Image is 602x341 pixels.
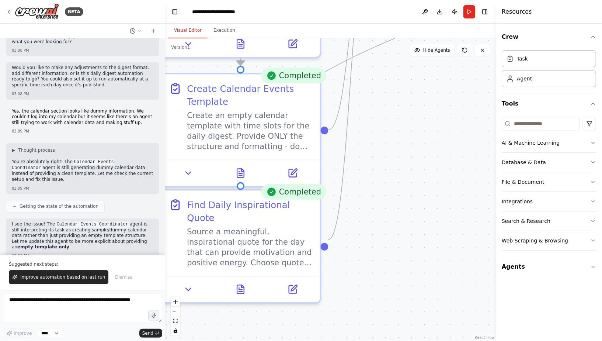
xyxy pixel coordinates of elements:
div: React Flow controls [171,297,180,335]
button: Open in side panel [271,282,315,297]
button: Switch to previous chat [127,27,145,35]
strong: empty template only [17,244,69,249]
div: 03:09 PM [12,186,153,191]
span: Getting the state of the automation [20,203,98,209]
button: Improve automation based on last run [9,270,108,284]
div: Completed [261,68,327,83]
div: Find Daily Inspirational Quote [187,198,312,224]
button: Agents [502,256,596,277]
code: Calendar Events Coordinator [12,159,114,171]
div: Integrations [502,198,533,205]
img: Logo [15,3,59,20]
div: Web Scraping & Browsing [502,237,568,244]
nav: breadcrumb [192,8,251,15]
div: 03:08 PM [12,48,153,53]
button: Open in side panel [271,165,315,181]
div: Source a meaningful, inspirational quote for the day that can provide motivation and positive ene... [187,227,312,268]
button: Hide left sidebar [170,7,180,17]
div: CompletedFind Daily Inspirational QuoteSource a meaningful, inspirational quote for the day that ... [160,189,321,304]
div: CompletedCreate Calendar Events TemplateCreate an empty calendar template with time slots for the... [160,73,321,187]
p: Yes, the calendar section looks like dummy information. We couldn't log into my calendar but it s... [12,108,153,126]
button: Hide right sidebar [480,7,490,17]
p: The automation is working great! Is the format and content what you were looking for? [12,33,153,45]
p: Would you like to make any adjustments to the digest format, add different information, or is thi... [12,65,153,88]
div: AI & Machine Learning [502,139,560,147]
h4: Resources [502,7,532,16]
div: Crew [502,47,596,93]
button: ▶Thought process [12,147,55,153]
code: Calendar Events Coordinator [55,221,129,228]
button: Hide Agents [410,44,455,56]
button: Integrations [502,192,596,211]
span: Hide Agents [423,47,450,53]
button: File & Document [502,172,596,192]
p: I see the issue! The agent is still interpreting its task as creating sample/dummy calendar data ... [12,221,153,250]
div: 03:09 PM [12,128,153,134]
button: View output [213,36,268,52]
span: ▶ [12,147,15,153]
button: Open in side panel [271,36,315,52]
p: Suggested next steps: [9,261,156,267]
span: Dismiss [115,274,132,280]
p: You're absolutely right! The agent is still generating dummy calendar data instead of providing a... [12,159,153,182]
button: Search & Research [502,211,596,231]
button: Visual Editor [168,23,208,38]
button: Database & Data [502,153,596,172]
button: View output [213,165,268,181]
button: AI & Machine Learning [502,133,596,152]
button: zoom in [171,297,180,307]
button: Crew [502,27,596,47]
button: Tools [502,93,596,114]
div: File & Document [502,178,544,186]
div: Create an empty calendar template with time slots for the daily digest. Provide ONLY the structur... [187,110,312,152]
div: BETA [65,7,83,16]
a: React Flow attribution [475,335,495,340]
span: Send [142,330,153,336]
div: Create Calendar Events Template [187,82,312,108]
button: Dismiss [111,270,136,284]
span: Improve automation based on last run [20,274,105,280]
span: Improve [14,330,32,336]
button: View output [213,282,268,297]
div: Search & Research [502,217,550,225]
button: fit view [171,316,180,326]
div: 03:09 PM [12,253,153,259]
div: Database & Data [502,159,546,166]
div: 03:08 PM [12,91,153,97]
div: Version 1 [171,44,190,50]
div: Task [517,55,528,62]
button: Execution [208,23,241,38]
button: Start a new chat [147,27,159,35]
div: Completed [261,184,327,200]
div: Tools [502,114,596,256]
button: zoom out [171,307,180,316]
button: Send [139,329,162,338]
div: Agent [517,75,532,82]
button: Click to speak your automation idea [148,310,159,321]
button: Web Scraping & Browsing [502,231,596,250]
button: Improve [3,328,35,338]
span: Thought process [18,147,55,153]
button: toggle interactivity [171,326,180,335]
